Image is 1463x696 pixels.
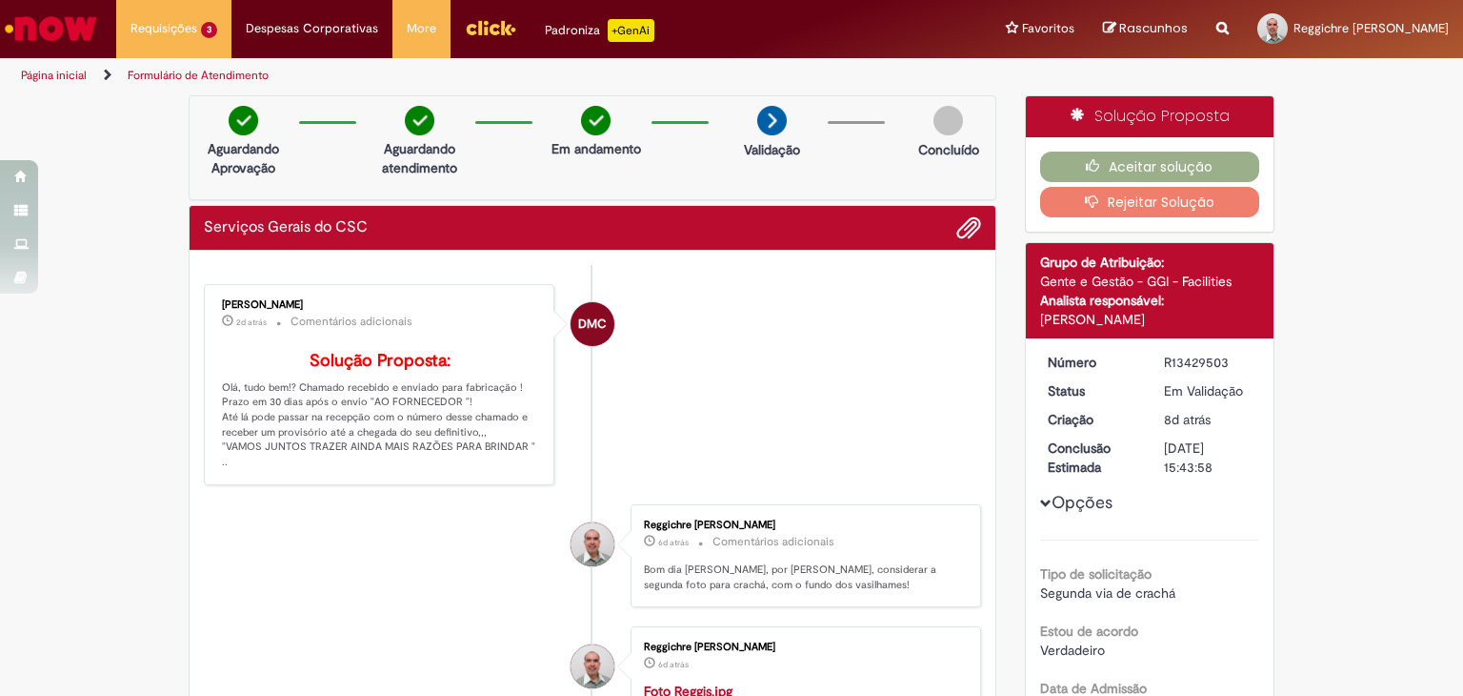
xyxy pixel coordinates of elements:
[1040,565,1152,583] b: Tipo de solicitação
[658,537,689,548] span: 6d atrás
[1040,253,1260,272] div: Grupo de Atribuição:
[310,350,451,372] b: Solução Proposta:
[757,106,787,135] img: arrow-next.png
[956,215,981,240] button: Adicionar anexos
[1033,381,1151,400] dt: Status
[712,534,834,550] small: Comentários adicionais
[1022,19,1074,38] span: Favoritos
[1040,584,1175,602] span: Segunda via de crachá
[1103,20,1188,38] a: Rascunhos
[2,10,100,48] img: ServiceNow
[291,314,412,330] small: Comentários adicionais
[571,645,614,688] div: Reggichre Pinheiro Da Silva
[1026,96,1274,137] div: Solução Proposta
[581,106,611,135] img: check-circle-green.png
[1040,291,1260,310] div: Analista responsável:
[608,19,654,42] p: +GenAi
[658,659,689,670] time: 22/08/2025 08:38:25
[1293,20,1449,36] span: Reggichre [PERSON_NAME]
[236,317,267,328] span: 2d atrás
[373,139,466,177] p: Aguardando atendimento
[1164,353,1253,372] div: R13429503
[744,140,800,159] p: Validação
[1033,410,1151,429] dt: Criação
[658,659,689,670] span: 6d atrás
[14,58,961,93] ul: Trilhas de página
[644,563,961,592] p: Bom dia [PERSON_NAME], por [PERSON_NAME], considerar a segunda foto para crachá, com o fundo dos ...
[222,299,539,311] div: [PERSON_NAME]
[1164,410,1253,429] div: 19/08/2025 16:03:22
[201,22,217,38] span: 3
[1119,19,1188,37] span: Rascunhos
[229,106,258,135] img: check-circle-green.png
[578,301,607,347] span: DMC
[128,68,269,83] a: Formulário de Atendimento
[1164,411,1211,428] time: 19/08/2025 16:03:22
[1040,310,1260,329] div: [PERSON_NAME]
[130,19,197,38] span: Requisições
[644,520,961,531] div: Reggichre [PERSON_NAME]
[658,537,689,548] time: 22/08/2025 08:40:34
[1164,381,1253,400] div: Em Validação
[933,106,963,135] img: img-circle-grey.png
[918,140,979,159] p: Concluído
[407,19,436,38] span: More
[1164,439,1253,477] div: [DATE] 15:43:58
[222,352,539,470] p: Olá, tudo bem!? Chamado recebido e enviado para fabricação ! Prazo em 30 dias após o envio "AO FO...
[1033,353,1151,372] dt: Número
[571,302,614,346] div: Danielle Martins Caetano
[405,106,434,135] img: check-circle-green.png
[465,13,516,42] img: click_logo_yellow_360x200.png
[204,219,368,236] h2: Serviços Gerais do CSC Histórico de tíquete
[551,139,641,158] p: Em andamento
[1040,152,1260,182] button: Aceitar solução
[1040,642,1105,659] span: Verdadeiro
[1040,623,1138,640] b: Estou de acordo
[1164,411,1211,428] span: 8d atrás
[236,317,267,328] time: 25/08/2025 17:06:06
[545,19,654,42] div: Padroniza
[1040,272,1260,291] div: Gente e Gestão - GGI - Facilities
[644,642,961,653] div: Reggichre [PERSON_NAME]
[246,19,378,38] span: Despesas Corporativas
[1040,187,1260,217] button: Rejeitar Solução
[197,139,290,177] p: Aguardando Aprovação
[21,68,87,83] a: Página inicial
[1033,439,1151,477] dt: Conclusão Estimada
[571,522,614,566] div: Reggichre Pinheiro Da Silva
